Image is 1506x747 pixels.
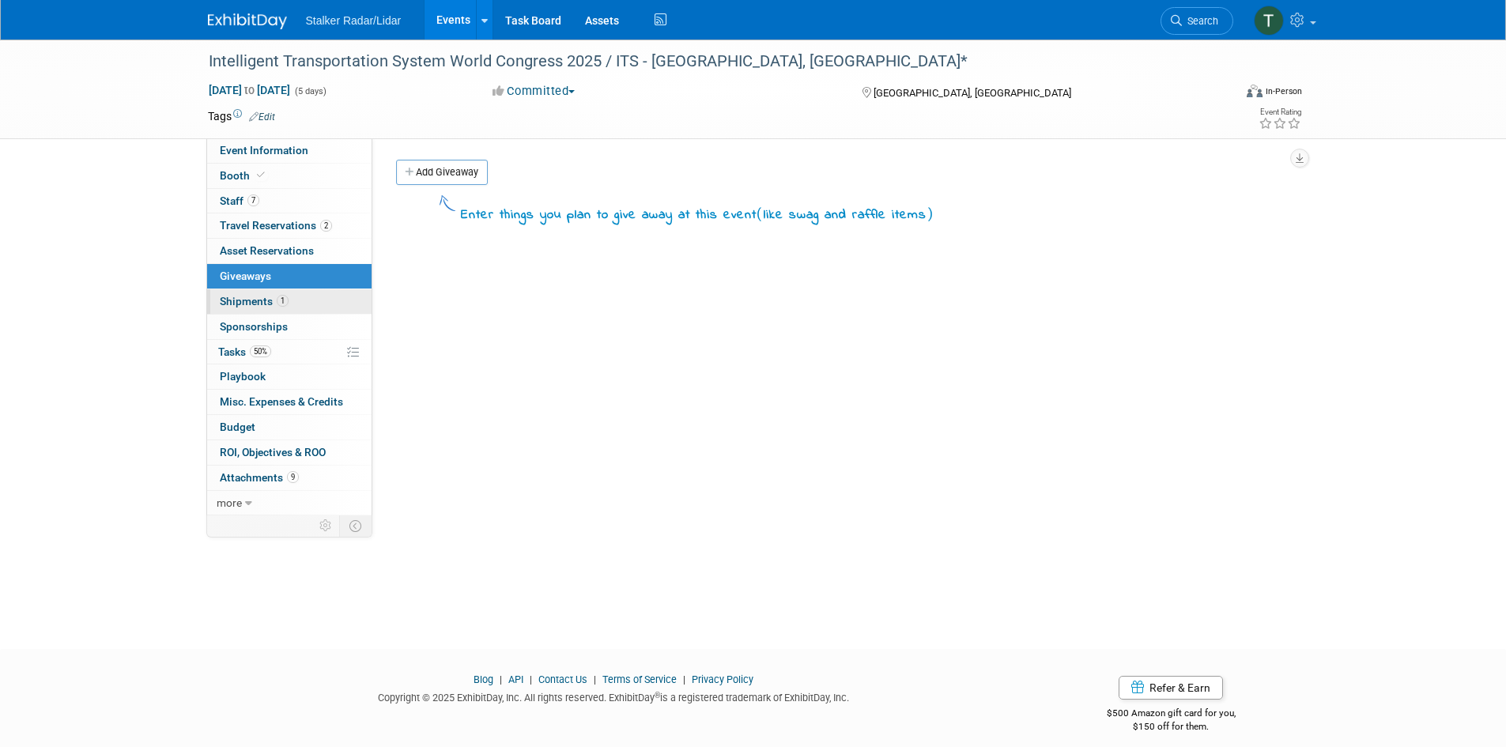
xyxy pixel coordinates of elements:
[339,515,372,536] td: Toggle Event Tabs
[203,47,1210,76] div: Intelligent Transportation System World Congress 2025 / ITS - [GEOGRAPHIC_DATA], [GEOGRAPHIC_DATA]*
[207,239,372,263] a: Asset Reservations
[220,320,288,333] span: Sponsorships
[207,415,372,440] a: Budget
[208,13,287,29] img: ExhibitDay
[207,491,372,515] a: more
[306,14,402,27] span: Stalker Radar/Lidar
[461,204,934,225] div: Enter things you plan to give away at this event like swag and raffle items
[220,370,266,383] span: Playbook
[220,395,343,408] span: Misc. Expenses & Credits
[207,164,372,188] a: Booth
[247,194,259,206] span: 7
[1161,7,1233,35] a: Search
[208,687,1021,705] div: Copyright © 2025 ExhibitDay, Inc. All rights reserved. ExhibitDay is a registered trademark of Ex...
[1254,6,1284,36] img: Tommy Yates
[208,108,275,124] td: Tags
[207,466,372,490] a: Attachments9
[207,340,372,364] a: Tasks50%
[220,446,326,458] span: ROI, Objectives & ROO
[217,496,242,509] span: more
[1259,108,1301,116] div: Event Rating
[249,111,275,123] a: Edit
[250,345,271,357] span: 50%
[207,189,372,213] a: Staff7
[287,471,299,483] span: 9
[257,171,265,179] i: Booth reservation complete
[1119,676,1223,700] a: Refer & Earn
[474,673,493,685] a: Blog
[396,160,488,185] a: Add Giveaway
[207,264,372,289] a: Giveaways
[220,194,259,207] span: Staff
[320,220,332,232] span: 2
[207,289,372,314] a: Shipments1
[692,673,753,685] a: Privacy Policy
[602,673,677,685] a: Terms of Service
[220,421,255,433] span: Budget
[538,673,587,685] a: Contact Us
[1140,82,1303,106] div: Event Format
[242,84,257,96] span: to
[526,673,536,685] span: |
[208,83,291,97] span: [DATE] [DATE]
[1044,720,1299,734] div: $150 off for them.
[207,213,372,238] a: Travel Reservations2
[496,673,506,685] span: |
[508,673,523,685] a: API
[220,244,314,257] span: Asset Reservations
[312,515,340,536] td: Personalize Event Tab Strip
[207,364,372,389] a: Playbook
[220,169,268,182] span: Booth
[757,206,764,221] span: (
[220,295,289,307] span: Shipments
[277,295,289,307] span: 1
[207,138,372,163] a: Event Information
[220,144,308,157] span: Event Information
[220,471,299,484] span: Attachments
[207,390,372,414] a: Misc. Expenses & Credits
[1182,15,1218,27] span: Search
[874,87,1071,99] span: [GEOGRAPHIC_DATA], [GEOGRAPHIC_DATA]
[1044,696,1299,733] div: $500 Amazon gift card for you,
[655,691,660,700] sup: ®
[207,315,372,339] a: Sponsorships
[220,219,332,232] span: Travel Reservations
[207,440,372,465] a: ROI, Objectives & ROO
[293,86,326,96] span: (5 days)
[220,270,271,282] span: Giveaways
[487,83,581,100] button: Committed
[1265,85,1302,97] div: In-Person
[218,345,271,358] span: Tasks
[927,206,934,221] span: )
[590,673,600,685] span: |
[679,673,689,685] span: |
[1247,85,1263,97] img: Format-Inperson.png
